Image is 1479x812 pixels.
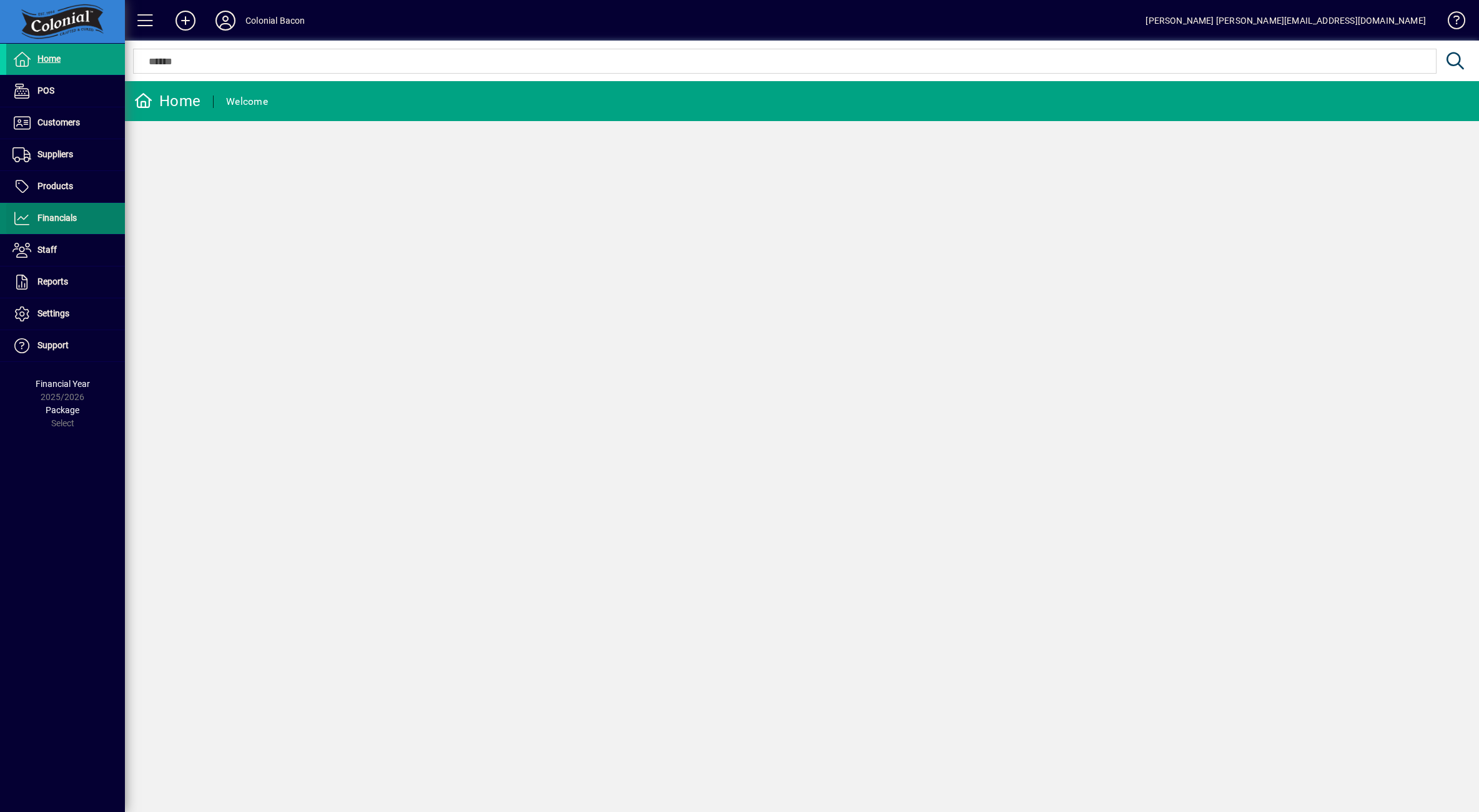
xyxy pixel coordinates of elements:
div: [PERSON_NAME] [PERSON_NAME][EMAIL_ADDRESS][DOMAIN_NAME] [1145,11,1426,31]
a: Products [6,171,125,202]
a: Financials [6,203,125,234]
span: Settings [37,308,69,318]
button: Profile [205,9,245,32]
span: Staff [37,245,57,255]
span: Financials [37,213,77,223]
a: Suppliers [6,139,125,170]
a: Knowledge Base [1438,2,1463,43]
span: POS [37,86,54,95]
div: Welcome [226,92,268,112]
a: Customers [6,107,125,139]
span: Reports [37,276,68,286]
div: Home [134,91,200,111]
button: Add [166,9,205,32]
a: Staff [6,235,125,266]
a: POS [6,76,125,107]
span: Financial Year [36,379,90,389]
span: Products [37,181,73,191]
span: Home [37,54,61,64]
a: Support [6,330,125,361]
span: Package [46,405,79,415]
div: Colonial Bacon [245,11,305,31]
span: Customers [37,117,80,127]
span: Suppliers [37,149,73,159]
a: Settings [6,298,125,330]
a: Reports [6,267,125,298]
span: Support [37,340,69,350]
